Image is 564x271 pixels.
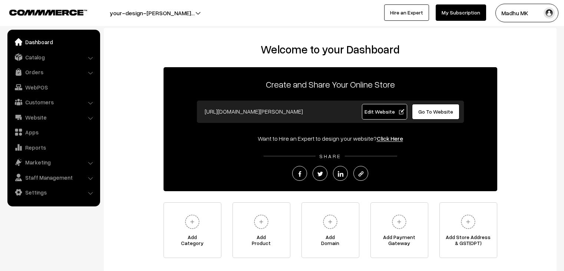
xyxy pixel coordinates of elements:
img: plus.svg [389,212,409,232]
a: Click Here [377,135,403,142]
span: SHARE [316,153,345,159]
a: Add PaymentGateway [370,202,428,258]
a: Apps [9,125,98,139]
span: Add Product [233,234,290,249]
a: Hire an Expert [384,4,429,21]
a: WebPOS [9,81,98,94]
span: Edit Website [365,108,404,115]
button: your-design-[PERSON_NAME]… [84,4,221,22]
img: user [544,7,555,19]
span: Add Category [164,234,221,249]
div: Want to Hire an Expert to design your website? [164,134,497,143]
a: My Subscription [436,4,486,21]
a: Settings [9,186,98,199]
a: Orders [9,65,98,79]
a: AddProduct [232,202,290,258]
span: Go To Website [418,108,453,115]
img: COMMMERCE [9,10,87,15]
img: plus.svg [251,212,271,232]
img: plus.svg [182,212,202,232]
span: Add Payment Gateway [371,234,428,249]
span: Add Store Address & GST(OPT) [440,234,497,249]
a: Website [9,111,98,124]
a: Dashboard [9,35,98,49]
img: plus.svg [458,212,478,232]
a: Staff Management [9,171,98,184]
img: plus.svg [320,212,340,232]
h2: Welcome to your Dashboard [111,43,549,56]
a: AddDomain [301,202,359,258]
p: Create and Share Your Online Store [164,78,497,91]
a: Go To Website [412,104,460,120]
a: COMMMERCE [9,7,74,16]
a: Reports [9,141,98,154]
a: AddCategory [164,202,221,258]
a: Edit Website [362,104,407,120]
span: Add Domain [302,234,359,249]
a: Customers [9,95,98,109]
a: Catalog [9,50,98,64]
a: Add Store Address& GST(OPT) [439,202,497,258]
button: Madhu MK [495,4,558,22]
a: Marketing [9,156,98,169]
